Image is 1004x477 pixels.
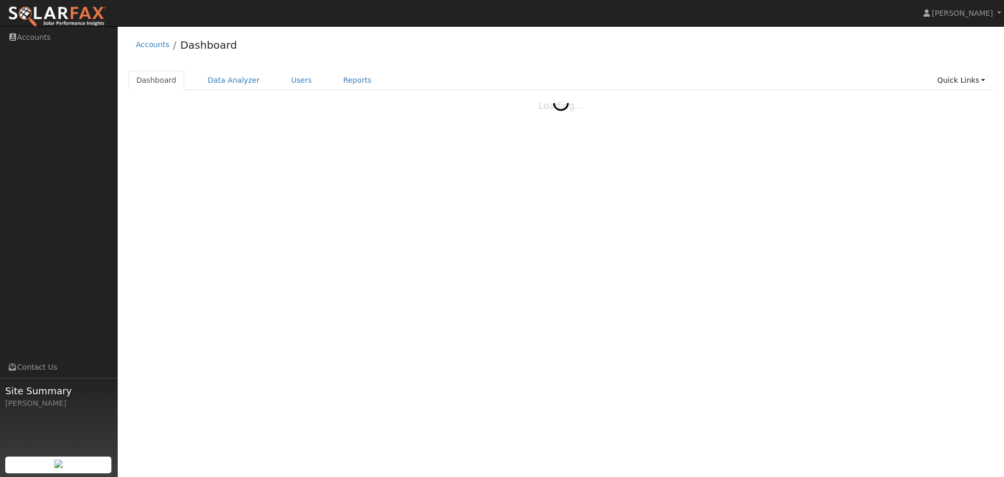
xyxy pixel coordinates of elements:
img: SolarFax [8,6,106,28]
a: Accounts [136,40,169,49]
span: Site Summary [5,384,112,398]
img: retrieve [54,460,63,468]
a: Quick Links [929,71,993,90]
a: Dashboard [129,71,185,90]
a: Data Analyzer [200,71,268,90]
a: Dashboard [180,39,237,51]
div: [PERSON_NAME] [5,398,112,409]
a: Users [283,71,320,90]
span: [PERSON_NAME] [932,9,993,17]
a: Reports [335,71,379,90]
